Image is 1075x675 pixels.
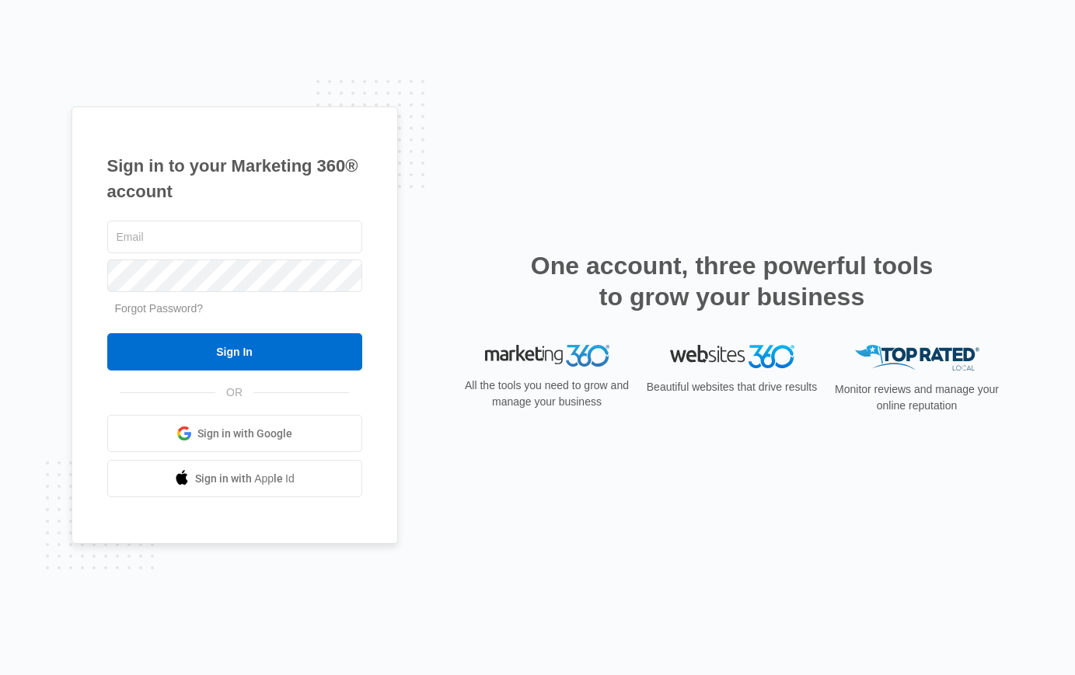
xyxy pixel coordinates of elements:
[107,415,362,452] a: Sign in with Google
[195,471,295,487] span: Sign in with Apple Id
[460,378,634,410] p: All the tools you need to grow and manage your business
[215,384,253,401] span: OR
[107,221,362,253] input: Email
[855,345,979,371] img: Top Rated Local
[830,381,1004,414] p: Monitor reviews and manage your online reputation
[197,426,292,442] span: Sign in with Google
[115,302,204,315] a: Forgot Password?
[107,333,362,371] input: Sign In
[526,250,938,312] h2: One account, three powerful tools to grow your business
[645,379,819,395] p: Beautiful websites that drive results
[485,345,609,367] img: Marketing 360
[107,153,362,204] h1: Sign in to your Marketing 360® account
[107,460,362,497] a: Sign in with Apple Id
[670,345,794,367] img: Websites 360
